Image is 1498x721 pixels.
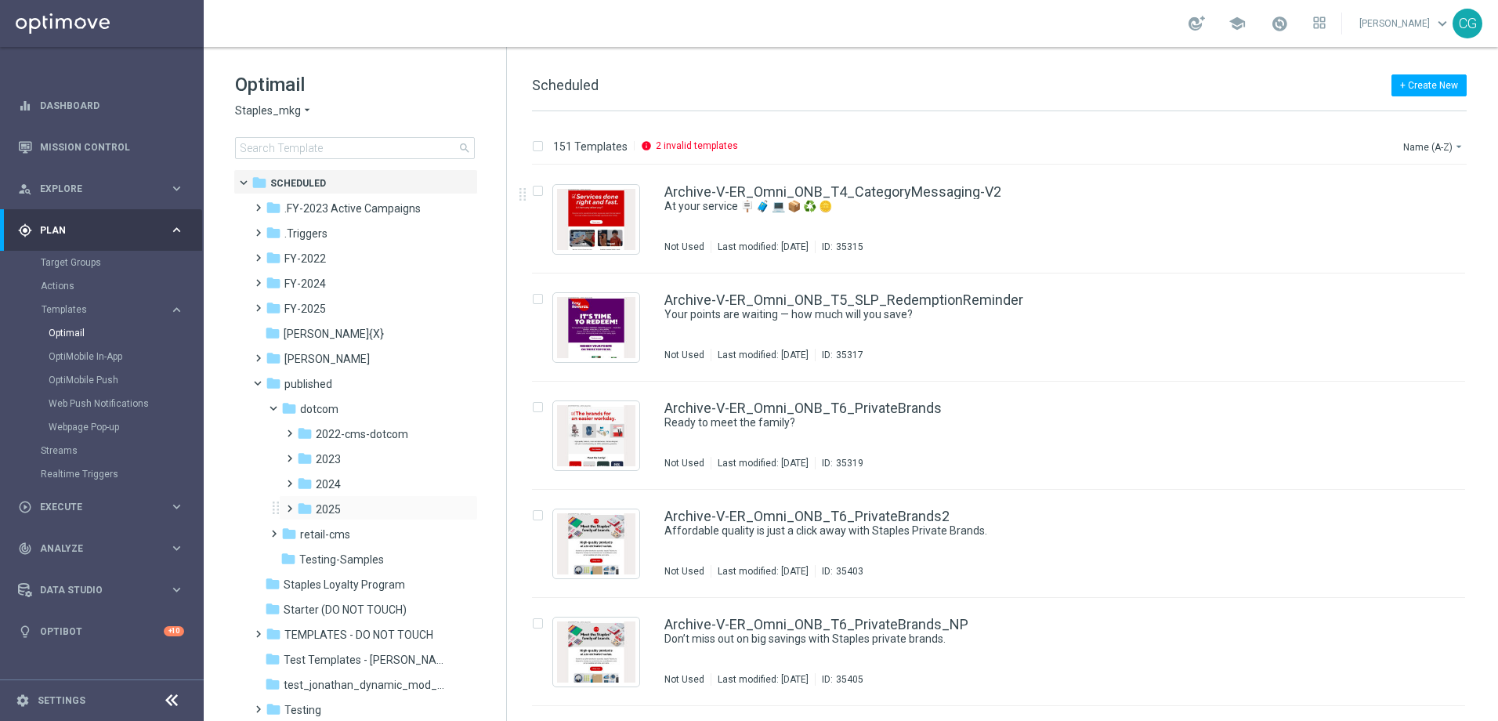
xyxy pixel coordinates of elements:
[40,502,169,512] span: Execute
[17,100,185,112] button: equalizer Dashboard
[18,542,169,556] div: Analyze
[17,584,185,596] button: Data Studio keyboard_arrow_right
[16,694,30,708] i: settings
[664,415,1363,430] a: Ready to meet the family?
[265,325,280,341] i: folder
[284,703,321,717] span: Testing
[41,256,163,269] a: Target Groups
[266,275,281,291] i: folder
[169,499,184,514] i: keyboard_arrow_right
[41,462,202,486] div: Realtime Triggers
[265,576,280,592] i: folder
[41,444,163,457] a: Streams
[49,345,202,368] div: OptiMobile In-App
[17,625,185,638] button: lightbulb Optibot +10
[40,585,169,595] span: Data Studio
[557,621,635,683] img: 35405.jpeg
[297,476,313,491] i: folder
[266,375,281,391] i: folder
[815,349,863,361] div: ID:
[711,349,815,361] div: Last modified: [DATE]
[300,402,338,416] span: dotcom
[266,350,281,366] i: folder
[38,696,85,705] a: Settings
[297,501,313,516] i: folder
[664,618,968,632] a: Archive-V-ER_Omni_ONB_T6_PrivateBrands_NP
[17,542,185,555] button: track_changes Analyze keyboard_arrow_right
[164,626,184,636] div: +10
[284,226,327,241] span: .Triggers
[49,321,202,345] div: Optimail
[836,457,863,469] div: 35319
[265,601,280,617] i: folder
[711,241,815,253] div: Last modified: [DATE]
[1402,137,1467,156] button: Name (A-Z)arrow_drop_down
[266,300,281,316] i: folder
[18,625,32,639] i: lightbulb
[284,201,421,216] span: .FY-2023 Active Campaigns
[235,72,475,97] h1: Optimail
[169,541,184,556] i: keyboard_arrow_right
[516,490,1495,598] div: Press SPACE to select this row.
[458,142,471,154] span: search
[169,303,184,317] i: keyboard_arrow_right
[41,468,163,480] a: Realtime Triggers
[815,457,863,469] div: ID:
[169,582,184,597] i: keyboard_arrow_right
[17,224,185,237] button: gps_fixed Plan keyboard_arrow_right
[516,598,1495,706] div: Press SPACE to select this row.
[664,632,1363,647] a: Don’t miss out on big savings with Staples private brands.
[711,673,815,686] div: Last modified: [DATE]
[281,400,297,416] i: folder
[49,415,202,439] div: Webpage Pop-up
[316,427,408,441] span: 2022-cms-dotcom
[1358,12,1453,35] a: [PERSON_NAME]keyboard_arrow_down
[18,182,169,196] div: Explore
[300,527,350,542] span: retail-cms
[664,524,1363,538] a: Affordable quality is just a click away with Staples Private Brands.
[316,452,341,466] span: 2023
[815,673,863,686] div: ID:
[664,524,1399,538] div: Affordable quality is just a click away with Staples Private Brands.
[836,673,863,686] div: 35405
[49,327,163,339] a: Optimail
[17,501,185,513] div: play_circle_outline Execute keyboard_arrow_right
[266,250,281,266] i: folder
[284,653,445,667] span: Test Templates - Jonas
[664,457,704,469] div: Not Used
[18,223,32,237] i: gps_fixed
[664,307,1399,322] div: Your points are waiting — how much will you save?
[516,382,1495,490] div: Press SPACE to select this row.
[18,542,32,556] i: track_changes
[18,223,169,237] div: Plan
[18,610,184,652] div: Optibot
[17,141,185,154] button: Mission Control
[265,676,280,692] i: folder
[251,175,267,190] i: folder
[316,477,341,491] span: 2024
[284,277,326,291] span: FY-2024
[664,415,1399,430] div: Ready to meet the family?
[664,632,1399,647] div: Don’t miss out on big savings with Staples private brands.
[41,274,202,298] div: Actions
[664,185,1001,199] a: Archive-V-ER_Omni_ONB_T4_CategoryMessaging-V2
[664,673,704,686] div: Not Used
[664,349,704,361] div: Not Used
[40,85,184,126] a: Dashboard
[49,374,163,386] a: OptiMobile Push
[532,77,599,93] span: Scheduled
[266,200,281,216] i: folder
[299,553,384,567] span: Testing-Samples
[557,297,635,358] img: 35317.jpeg
[664,293,1023,307] a: Archive-V-ER_Omni_ONB_T5_SLP_RedemptionReminder
[284,678,445,692] span: test_jonathan_dynamic_mod_{X}
[235,103,301,118] span: Staples_mkg
[17,183,185,195] button: person_search Explore keyboard_arrow_right
[41,251,202,274] div: Target Groups
[553,139,628,154] p: 151 Templates
[664,565,704,578] div: Not Used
